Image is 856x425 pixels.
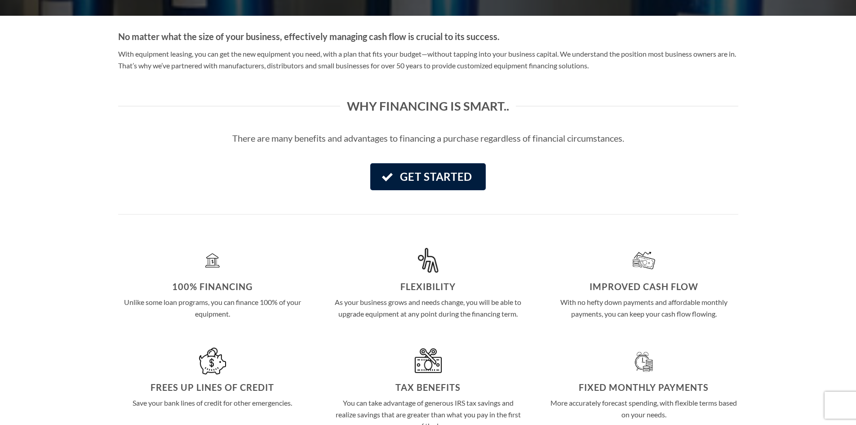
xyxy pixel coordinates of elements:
[370,163,486,190] a: Get Started
[118,48,738,71] p: With equipment leasing, you can get the new equipment you need, with a plan that fits your budget...
[579,382,709,393] strong: Fixed Monthly Payments
[590,281,698,292] strong: Improved Cash Flow
[118,29,738,44] h3: No matter what the size of your business, effectively managing cash flow is crucial to its success.
[550,296,738,319] p: With no hefty down payments and affordable monthly payments, you can keep your cash flow flowing.
[347,98,509,114] span: Why financing is smart..
[118,397,307,409] p: Save your bank lines of credit for other emergencies.
[334,281,523,292] h3: Flexibility
[118,131,738,145] h3: There are many benefits and advantages to financing a purchase regardless of financial circumstan...
[151,382,274,393] strong: Frees up Lines of Credit
[118,281,307,292] h3: 100% Financing
[118,296,307,319] p: Unlike some loan programs, you can finance 100% of your equipment.
[400,168,472,185] span: Get Started
[550,397,738,420] p: More accurately forecast spending, with flexible terms based on your needs.
[334,296,523,319] p: As your business grows and needs change, you will be able to upgrade equipment at any point durin...
[395,382,461,393] strong: Tax Benefits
